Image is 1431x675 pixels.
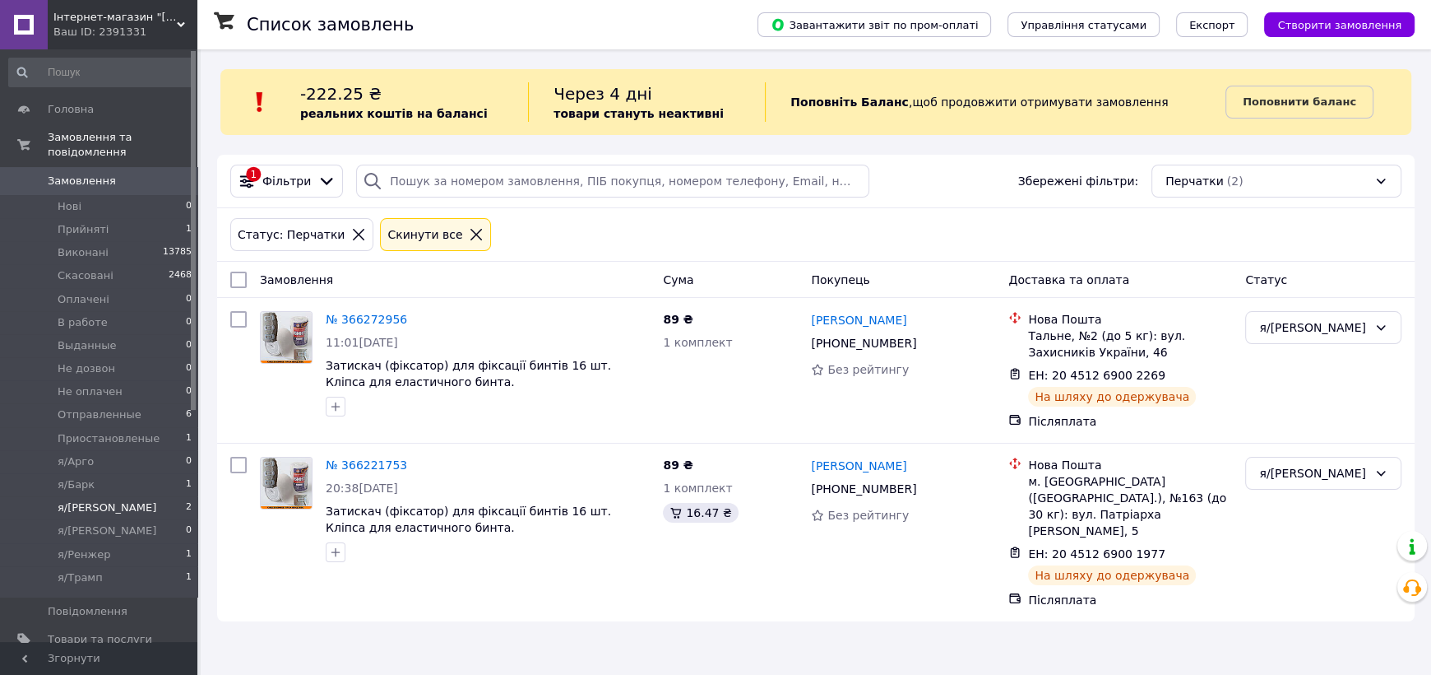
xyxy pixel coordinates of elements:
span: Замовлення та повідомлення [48,130,197,160]
a: № 366272956 [326,313,407,326]
b: реальних коштів на балансі [300,107,488,120]
span: Затискач (фіксатор) для фіксації бинтів 16 шт. Кліпса для еластичного бинта. [326,505,611,534]
div: Статус: Перчатки [234,226,348,244]
span: Прийняті [58,222,109,237]
h1: Список замовлень [247,15,414,35]
span: Фільтри [262,173,311,189]
span: Перчатки [1165,173,1224,189]
div: м. [GEOGRAPHIC_DATA] ([GEOGRAPHIC_DATA].), №163 (до 30 кг): вул. Патріарха [PERSON_NAME], 5 [1028,473,1232,539]
span: В работе [58,315,108,330]
a: Створити замовлення [1248,17,1415,30]
span: 0 [186,524,192,538]
b: товари стануть неактивні [553,107,724,120]
a: № 366221753 [326,459,407,472]
a: [PERSON_NAME] [811,312,906,328]
span: 1 [186,477,192,492]
span: Без рейтингу [827,509,909,522]
span: Повідомлення [48,604,127,619]
span: Експорт [1189,19,1235,31]
span: Замовлення [48,174,116,189]
span: 1 [186,547,192,562]
span: 0 [186,361,192,376]
b: Поповніть Баланс [790,95,909,109]
span: Доставка та оплата [1008,273,1129,286]
span: Товари та послуги [48,632,152,647]
span: 0 [186,315,192,330]
span: Не дозвон [58,361,115,376]
button: Завантажити звіт по пром-оплаті [757,12,991,37]
span: 2468 [169,268,192,283]
img: Фото товару [261,312,312,363]
span: Замовлення [260,273,333,286]
span: ЕН: 20 4512 6900 2269 [1028,369,1165,382]
b: Поповнити баланс [1243,95,1356,108]
span: я/[PERSON_NAME] [58,500,156,515]
span: Оплачені [58,292,109,307]
img: :exclamation: [248,90,272,114]
span: 1 [186,431,192,446]
button: Управління статусами [1007,12,1160,37]
div: Тальне, №2 (до 5 кг): вул. Захисників України, 46 [1028,328,1232,361]
span: 1 [186,222,192,237]
span: Створити замовлення [1277,19,1401,31]
span: я/Ренжер [58,547,111,562]
div: Ваш ID: 2391331 [53,25,197,40]
div: Післяплата [1028,592,1232,608]
span: Не оплачен [58,384,123,399]
span: Отправленные [58,407,141,422]
span: 1 [186,570,192,585]
div: Післяплата [1028,413,1232,430]
span: 1 комплект [663,482,732,495]
span: [PHONE_NUMBER] [811,337,916,350]
span: Виконані [58,245,109,260]
input: Пошук за номером замовлення, ПІБ покупця, номером телефону, Email, номером накладної [356,165,869,198]
input: Пошук [8,58,193,87]
span: Статус [1245,273,1287,286]
span: Без рейтингу [827,363,909,376]
button: Експорт [1176,12,1248,37]
span: Скасовані [58,268,113,283]
span: Головна [48,102,94,117]
div: Нова Пошта [1028,457,1232,473]
span: 0 [186,199,192,214]
span: Збережені фільтри: [1018,173,1138,189]
span: Управління статусами [1021,19,1146,31]
span: Інтернет-магазин "ЧАЙКА" - якісні товари для відпочинку і туризму. [53,10,177,25]
span: я/Барк [58,477,95,492]
div: 16.47 ₴ [663,503,738,523]
span: -222.25 ₴ [300,84,382,104]
span: 20:38[DATE] [326,482,398,495]
span: 89 ₴ [663,459,692,472]
div: я/Денис [1259,464,1368,482]
a: Фото товару [260,311,313,364]
span: Приостановленые [58,431,160,446]
span: 89 ₴ [663,313,692,326]
span: 6 [186,407,192,422]
span: 0 [186,454,192,469]
span: Нові [58,199,81,214]
a: Поповнити баланс [1225,86,1373,119]
a: Затискач (фіксатор) для фіксації бинтів 16 шт. Кліпса для еластичного бинта. [326,359,611,389]
div: Нова Пошта [1028,311,1232,328]
span: 0 [186,338,192,353]
span: 1 комплект [663,336,732,349]
img: Фото товару [261,458,312,509]
span: 11:01[DATE] [326,336,398,349]
a: Фото товару [260,457,313,510]
div: На шляху до одержувача [1028,566,1196,585]
span: Завантажити звіт по пром-оплаті [771,17,978,32]
span: Cума [663,273,693,286]
div: На шляху до одержувача [1028,387,1196,407]
span: я/Трамп [58,570,103,585]
span: ЕН: 20 4512 6900 1977 [1028,547,1165,561]
span: 2 [186,500,192,515]
span: (2) [1227,175,1243,188]
div: я/Денис [1259,319,1368,337]
span: Через 4 дні [553,84,652,104]
span: 0 [186,384,192,399]
span: 13785 [163,245,192,260]
span: Покупець [811,273,869,286]
span: [PHONE_NUMBER] [811,482,916,496]
div: Cкинути все [384,226,465,244]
